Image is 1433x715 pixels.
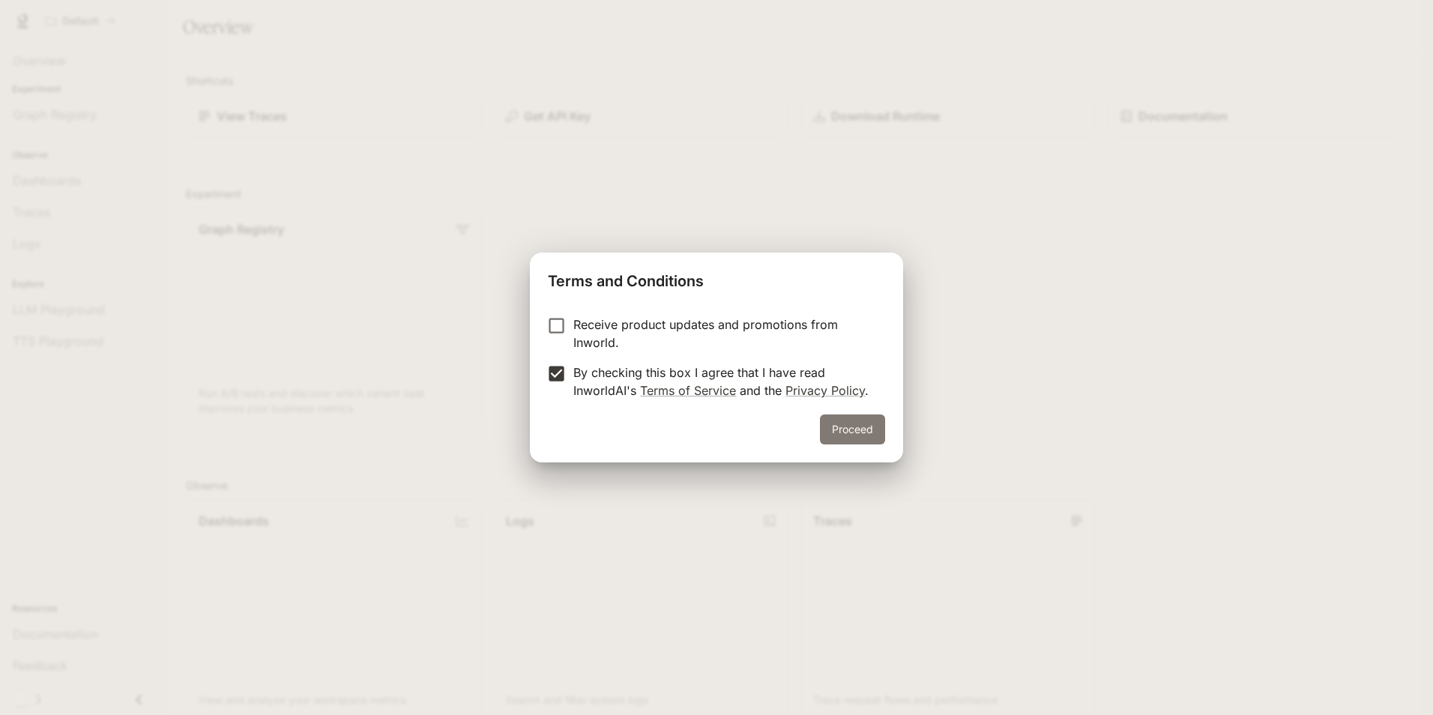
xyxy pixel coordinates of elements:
p: By checking this box I agree that I have read InworldAI's and the . [573,363,873,399]
p: Receive product updates and promotions from Inworld. [573,316,873,352]
button: Proceed [820,414,885,444]
a: Terms of Service [640,383,736,398]
a: Privacy Policy [785,383,865,398]
h2: Terms and Conditions [530,253,903,304]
